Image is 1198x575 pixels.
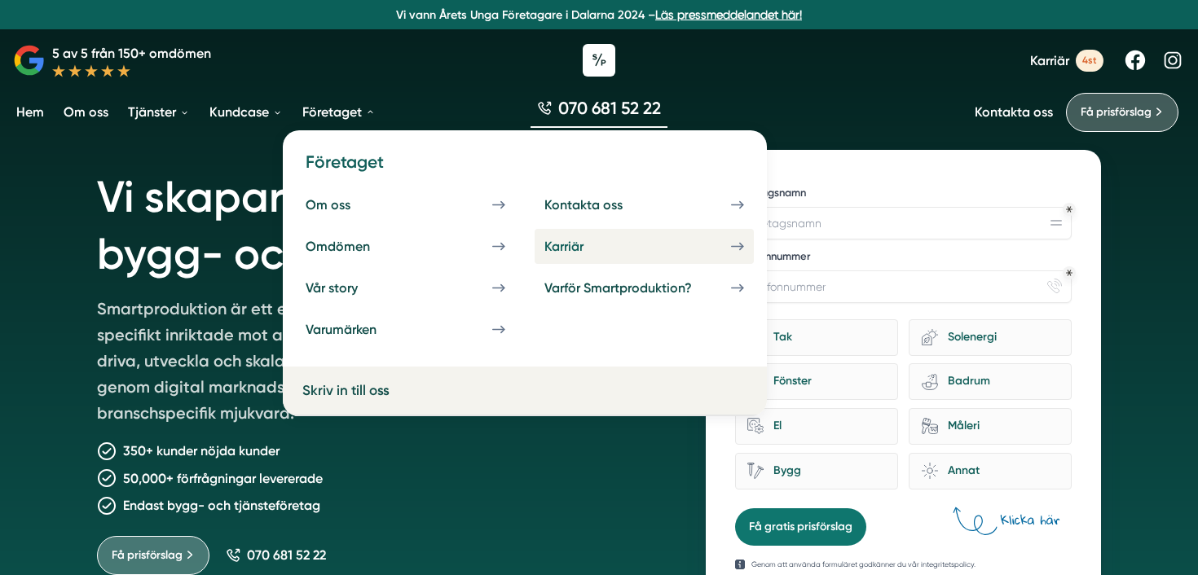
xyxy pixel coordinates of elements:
[97,150,667,296] h1: Vi skapar tillväxt för bygg- och tjänsteföretag
[296,312,515,347] a: Varumärken
[306,197,390,213] div: Om oss
[112,546,183,564] span: Få prisförslag
[1066,93,1178,132] a: Få prisförslag
[544,197,662,213] div: Kontakta oss
[544,239,623,254] div: Karriär
[535,229,754,264] a: Karriär
[13,91,47,133] a: Hem
[735,207,1072,239] input: Företagsnamn
[735,508,866,546] button: Få gratis prisförslag
[535,270,754,305] a: Varför Smartproduktion?
[206,91,286,133] a: Kundcase
[735,270,1072,303] input: Telefonnummer
[296,150,754,187] h4: Företaget
[535,187,754,222] a: Kontakta oss
[299,91,379,133] a: Företaget
[544,280,731,296] div: Varför Smartproduktion?
[60,91,112,133] a: Om oss
[1066,270,1072,276] div: Obligatoriskt
[655,8,802,21] a: Läs pressmeddelandet här!
[1030,50,1103,72] a: Karriär 4st
[296,229,515,264] a: Omdömen
[123,495,320,516] p: Endast bygg- och tjänsteföretag
[306,322,416,337] div: Varumärken
[296,187,515,222] a: Om oss
[531,96,667,128] a: 070 681 52 22
[1066,206,1072,213] div: Obligatoriskt
[52,43,211,64] p: 5 av 5 från 150+ omdömen
[7,7,1191,23] p: Vi vann Årets Unga Företagare i Dalarna 2024 –
[1030,53,1069,68] span: Karriär
[558,96,661,120] span: 070 681 52 22
[247,547,326,563] span: 070 681 52 22
[226,547,326,563] a: 070 681 52 22
[306,239,409,254] div: Omdömen
[1076,50,1103,72] span: 4st
[975,104,1053,120] a: Kontakta oss
[735,186,1072,204] label: Företagsnamn
[306,280,397,296] div: Vår story
[751,559,976,570] p: Genom att använda formuläret godkänner du vår integritetspolicy.
[302,380,518,402] a: Skriv in till oss
[97,536,209,575] a: Få prisförslag
[123,468,323,489] p: 50,000+ förfrågningar levererade
[125,91,193,133] a: Tjänster
[97,296,566,432] p: Smartproduktion är ett entreprenörsdrivet bolag som är specifikt inriktade mot att hjälpa bygg- o...
[735,249,1072,267] label: Telefonnummer
[123,441,280,461] p: 350+ kunder nöjda kunder
[1081,103,1152,121] span: Få prisförslag
[296,270,515,305] a: Vår story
